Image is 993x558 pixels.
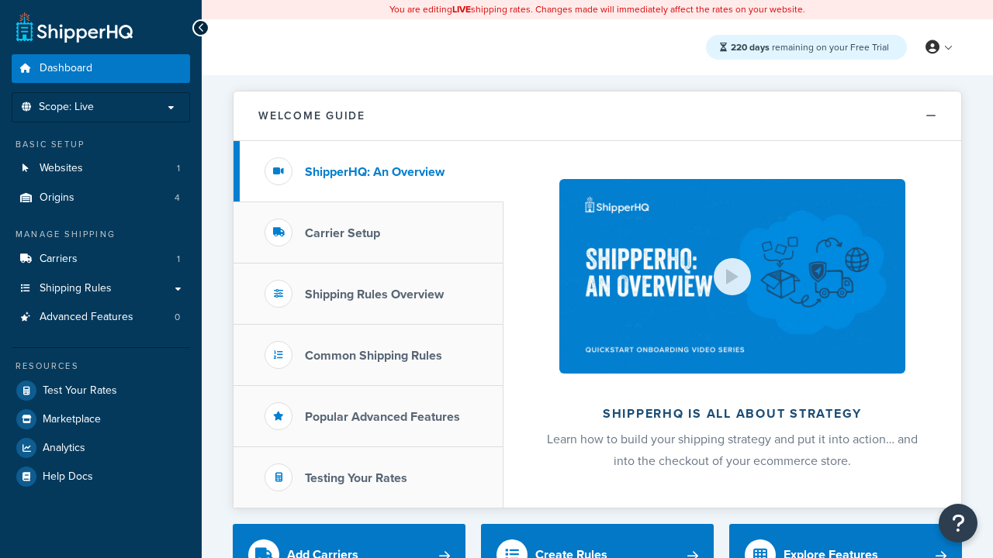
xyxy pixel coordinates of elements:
[175,311,180,324] span: 0
[12,228,190,241] div: Manage Shipping
[939,504,977,542] button: Open Resource Center
[175,191,180,205] span: 4
[40,162,83,175] span: Websites
[547,430,918,470] span: Learn how to build your shipping strategy and put it into action… and into the checkout of your e...
[177,162,180,175] span: 1
[545,407,920,421] h2: ShipperHQ is all about strategy
[40,282,112,295] span: Shipping Rules
[731,40,770,54] strong: 220 days
[731,40,889,54] span: remaining on your Free Trial
[40,62,92,75] span: Dashboard
[12,434,190,462] a: Analytics
[43,413,101,426] span: Marketplace
[234,91,961,141] button: Welcome Guide
[40,311,133,324] span: Advanced Features
[559,179,905,374] img: ShipperHQ is all about strategy
[12,360,190,373] div: Resources
[12,154,190,183] a: Websites1
[12,303,190,332] a: Advanced Features0
[12,377,190,405] a: Test Your Rates
[12,303,190,332] li: Advanced Features
[12,405,190,433] a: Marketplace
[305,288,444,301] h3: Shipping Rules Overview
[12,154,190,183] li: Websites
[12,184,190,212] li: Origins
[40,253,78,266] span: Carriers
[12,54,190,83] a: Dashboard
[40,191,74,205] span: Origins
[305,226,380,240] h3: Carrier Setup
[305,471,407,485] h3: Testing Your Rates
[305,410,460,424] h3: Popular Advanced Features
[43,442,85,455] span: Analytics
[258,110,365,122] h2: Welcome Guide
[12,138,190,151] div: Basic Setup
[12,463,190,491] a: Help Docs
[177,253,180,266] span: 1
[12,184,190,212] a: Origins4
[43,470,93,484] span: Help Docs
[452,2,471,16] b: LIVE
[43,384,117,398] span: Test Your Rates
[305,165,445,179] h3: ShipperHQ: An Overview
[12,245,190,274] a: Carriers1
[39,101,94,114] span: Scope: Live
[305,349,442,363] h3: Common Shipping Rules
[12,274,190,303] a: Shipping Rules
[12,245,190,274] li: Carriers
